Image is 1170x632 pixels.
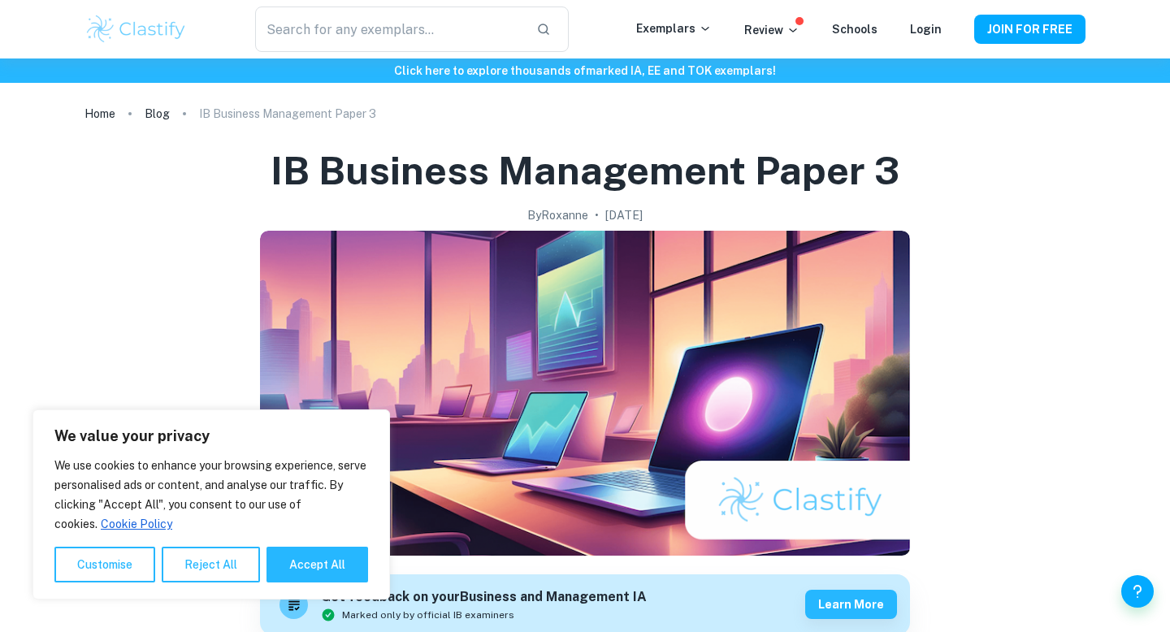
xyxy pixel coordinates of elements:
h6: Get feedback on your Business and Management IA [321,587,647,608]
img: IB Business Management Paper 3 cover image [260,231,910,556]
button: Customise [54,547,155,582]
h2: [DATE] [605,206,643,224]
a: Cookie Policy [100,517,173,531]
button: Accept All [266,547,368,582]
a: Blog [145,102,170,125]
p: We use cookies to enhance your browsing experience, serve personalised ads or content, and analys... [54,456,368,534]
button: Reject All [162,547,260,582]
a: Login [910,23,942,36]
input: Search for any exemplars... [255,6,523,52]
p: Exemplars [636,19,712,37]
h1: IB Business Management Paper 3 [271,145,899,197]
p: • [595,206,599,224]
a: Home [84,102,115,125]
h2: By Roxanne [527,206,588,224]
button: Help and Feedback [1121,575,1154,608]
p: IB Business Management Paper 3 [199,105,376,123]
span: Marked only by official IB examiners [342,608,514,622]
div: We value your privacy [32,409,390,600]
button: Learn more [805,590,897,619]
p: We value your privacy [54,426,368,446]
h6: Click here to explore thousands of marked IA, EE and TOK exemplars ! [3,62,1167,80]
p: Review [744,21,799,39]
img: Clastify logo [84,13,188,45]
a: Schools [832,23,877,36]
button: JOIN FOR FREE [974,15,1085,44]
